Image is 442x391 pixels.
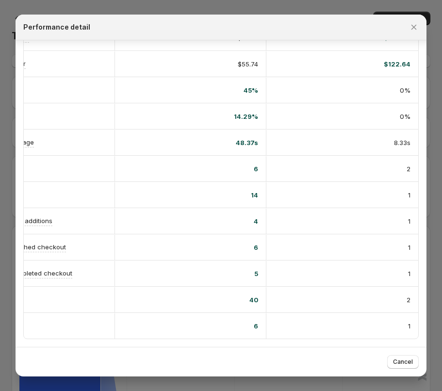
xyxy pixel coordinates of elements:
[254,216,258,226] span: 4
[251,190,258,200] span: 14
[238,59,258,69] span: $55.74
[254,164,258,174] span: 6
[254,321,258,331] span: 6
[408,269,410,278] span: 1
[408,190,410,200] span: 1
[408,321,410,331] span: 1
[400,85,410,95] span: 0%
[254,243,258,252] span: 6
[407,20,421,34] button: Close
[393,358,413,366] span: Cancel
[408,216,410,226] span: 1
[400,112,410,121] span: 0%
[384,59,410,69] span: $122.64
[234,112,258,121] span: 14.29%
[408,243,410,252] span: 1
[249,295,258,305] span: 40
[254,269,258,278] span: 5
[407,164,410,174] span: 2
[236,138,258,147] span: 48.37s
[387,355,419,369] button: Cancel
[244,85,258,95] span: 45%
[23,22,90,32] h2: Performance detail
[407,295,410,305] span: 2
[394,138,410,147] span: 8.33s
